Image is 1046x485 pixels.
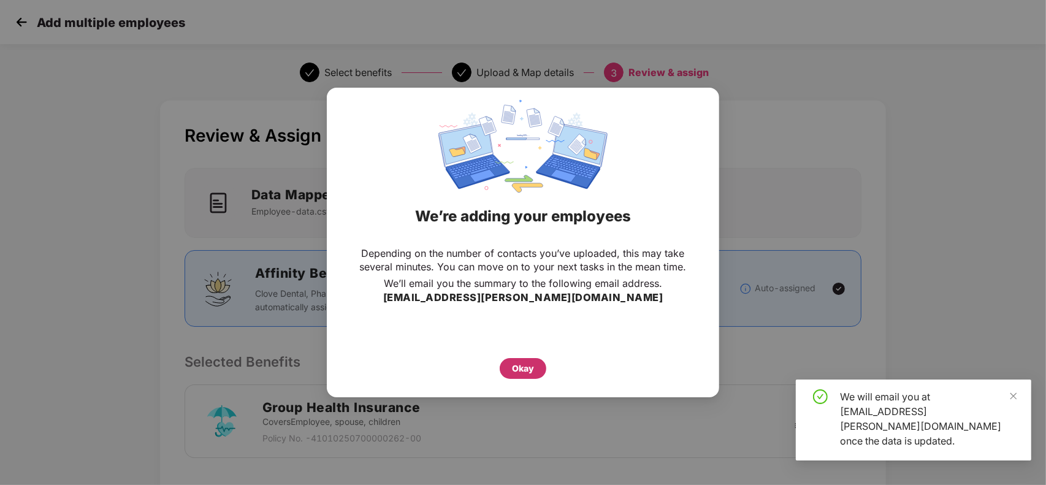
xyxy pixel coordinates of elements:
div: We’re adding your employees [342,193,704,240]
p: Depending on the number of contacts you’ve uploaded, this may take several minutes. You can move ... [351,246,695,273]
img: svg+xml;base64,PHN2ZyBpZD0iRGF0YV9zeW5jaW5nIiB4bWxucz0iaHR0cDovL3d3dy53My5vcmcvMjAwMC9zdmciIHdpZH... [438,100,608,193]
span: check-circle [813,389,828,404]
h3: [EMAIL_ADDRESS][PERSON_NAME][DOMAIN_NAME] [383,290,663,306]
div: Okay [512,362,534,375]
p: We’ll email you the summary to the following email address. [384,277,662,290]
span: close [1009,392,1018,400]
div: We will email you at [EMAIL_ADDRESS][PERSON_NAME][DOMAIN_NAME] once the data is updated. [840,389,1017,448]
